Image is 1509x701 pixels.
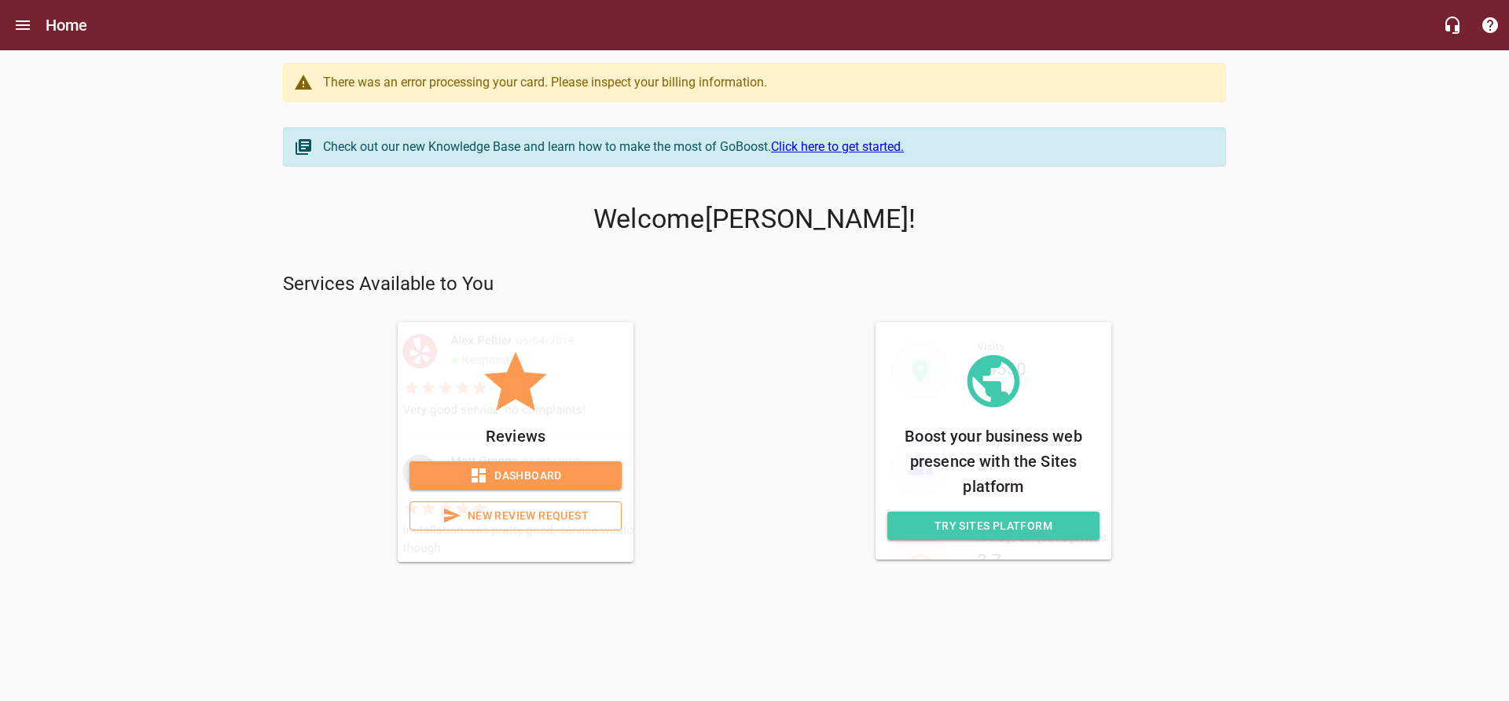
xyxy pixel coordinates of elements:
div: There was an error processing your card. Please inspect your billing information. [323,73,1210,92]
button: Live Chat [1434,6,1471,44]
h6: Home [46,13,88,38]
div: Check out our new Knowledge Base and learn how to make the most of GoBoost. [323,138,1210,156]
p: Services Available to You [283,272,1226,297]
a: Click here to get started. [771,139,904,154]
a: There was an error processing your card. Please inspect your billing information. [283,63,1226,102]
p: Reviews [409,424,622,449]
span: Try Sites Platform [900,516,1087,536]
span: New Review Request [423,506,608,526]
button: Open drawer [4,6,42,44]
a: New Review Request [409,501,622,530]
button: Support Portal [1471,6,1509,44]
p: Welcome [PERSON_NAME] ! [283,204,1226,235]
a: Try Sites Platform [887,512,1100,541]
a: Dashboard [409,461,622,490]
span: Dashboard [422,466,609,486]
p: Boost your business web presence with the Sites platform [887,424,1100,499]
